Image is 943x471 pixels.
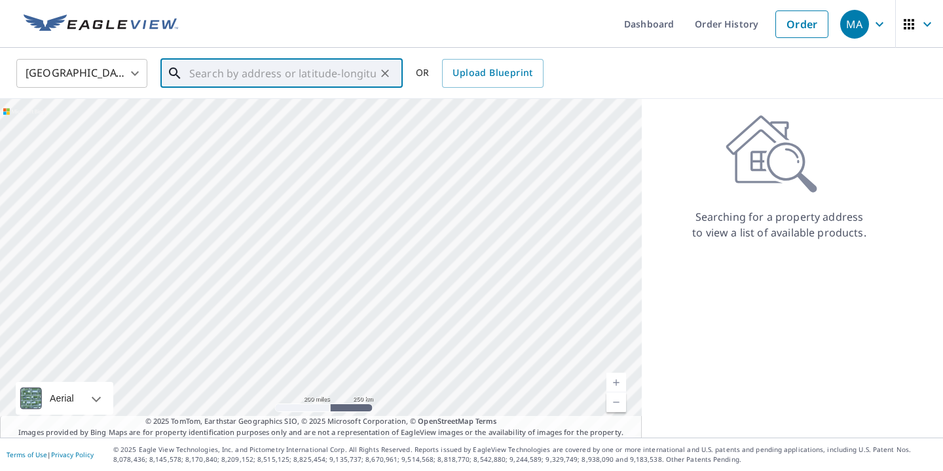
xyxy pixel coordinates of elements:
a: Upload Blueprint [442,59,543,88]
a: Terms of Use [7,450,47,459]
div: MA [840,10,869,39]
div: Aerial [46,382,78,415]
p: Searching for a property address to view a list of available products. [692,209,867,240]
a: Terms [475,416,497,426]
button: Clear [376,64,394,83]
a: Privacy Policy [51,450,94,459]
img: EV Logo [24,14,178,34]
div: OR [416,59,544,88]
div: Aerial [16,382,113,415]
div: [GEOGRAPHIC_DATA] [16,55,147,92]
a: Order [775,10,828,38]
a: Current Level 5, Zoom In [606,373,626,392]
p: © 2025 Eagle View Technologies, Inc. and Pictometry International Corp. All Rights Reserved. Repo... [113,445,936,464]
a: OpenStreetMap [418,416,473,426]
span: Upload Blueprint [453,65,532,81]
span: © 2025 TomTom, Earthstar Geographics SIO, © 2025 Microsoft Corporation, © [145,416,497,427]
a: Current Level 5, Zoom Out [606,392,626,412]
p: | [7,451,94,459]
input: Search by address or latitude-longitude [189,55,376,92]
